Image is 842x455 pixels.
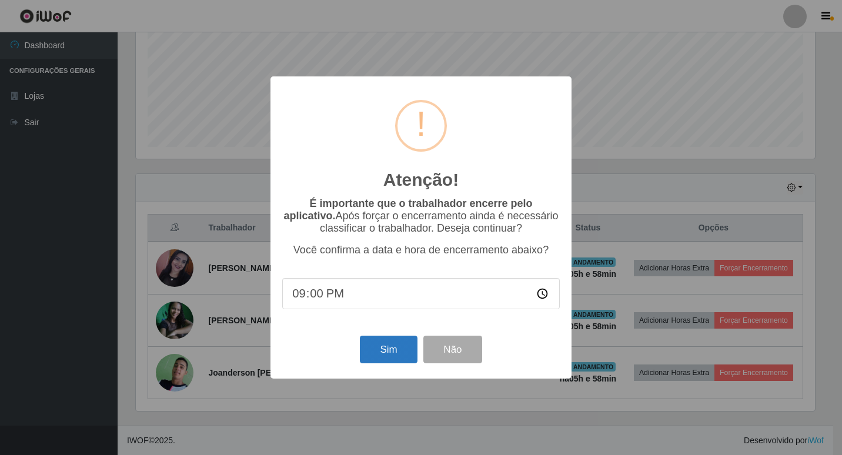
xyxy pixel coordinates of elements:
button: Sim [360,336,417,363]
p: Você confirma a data e hora de encerramento abaixo? [282,244,560,256]
button: Não [423,336,482,363]
h2: Atenção! [383,169,459,190]
b: É importante que o trabalhador encerre pelo aplicativo. [283,198,532,222]
p: Após forçar o encerramento ainda é necessário classificar o trabalhador. Deseja continuar? [282,198,560,235]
